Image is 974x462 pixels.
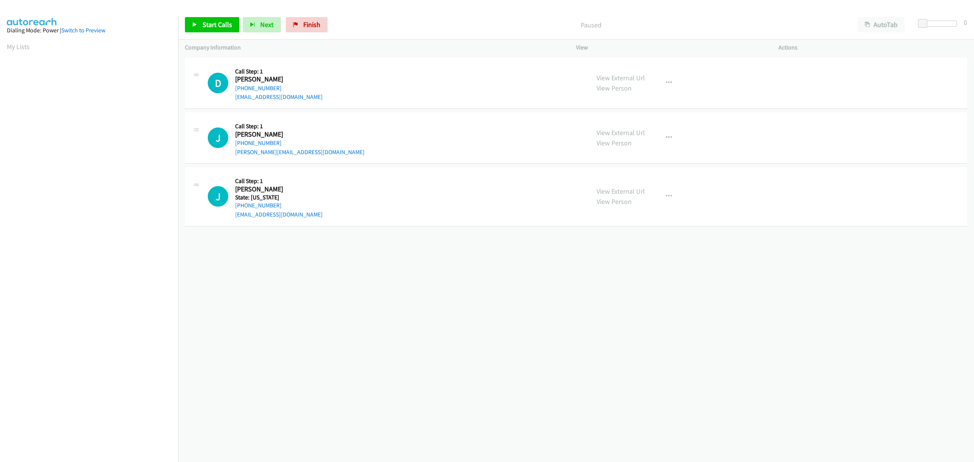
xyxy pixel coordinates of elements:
h5: Call Step: 1 [235,68,323,75]
p: Paused [338,20,844,30]
a: Switch to Preview [61,27,105,34]
span: Start Calls [202,20,232,29]
a: Finish [286,17,328,32]
a: [EMAIL_ADDRESS][DOMAIN_NAME] [235,211,323,218]
p: View [576,43,765,52]
div: The call is yet to be attempted [208,73,228,93]
button: AutoTab [858,17,905,32]
h2: [PERSON_NAME] [235,130,309,139]
p: Actions [778,43,967,52]
h5: State: [US_STATE] [235,194,323,201]
h2: [PERSON_NAME] [235,75,309,84]
a: [PERSON_NAME][EMAIL_ADDRESS][DOMAIN_NAME] [235,148,364,156]
a: View External Url [597,73,645,82]
h1: D [208,73,228,93]
h1: J [208,127,228,148]
div: The call is yet to be attempted [208,186,228,207]
iframe: Dialpad [7,59,178,420]
h5: Call Step: 1 [235,123,364,130]
a: View External Url [597,128,645,137]
a: [PHONE_NUMBER] [235,202,282,209]
div: Delay between calls (in seconds) [922,21,957,27]
a: [EMAIL_ADDRESS][DOMAIN_NAME] [235,93,323,100]
p: Company Information [185,43,562,52]
div: The call is yet to be attempted [208,127,228,148]
span: Next [260,20,274,29]
h2: [PERSON_NAME] [235,185,309,194]
h1: J [208,186,228,207]
a: [PHONE_NUMBER] [235,139,282,147]
div: 0 [964,17,967,27]
a: My Lists [7,42,30,51]
a: Start Calls [185,17,239,32]
h5: Call Step: 1 [235,177,323,185]
div: Dialing Mode: Power | [7,26,171,35]
a: [PHONE_NUMBER] [235,84,282,92]
a: View External Url [597,187,645,196]
a: View Person [597,84,632,92]
a: View Person [597,139,632,147]
a: View Person [597,197,632,206]
button: Next [243,17,281,32]
span: Finish [303,20,320,29]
